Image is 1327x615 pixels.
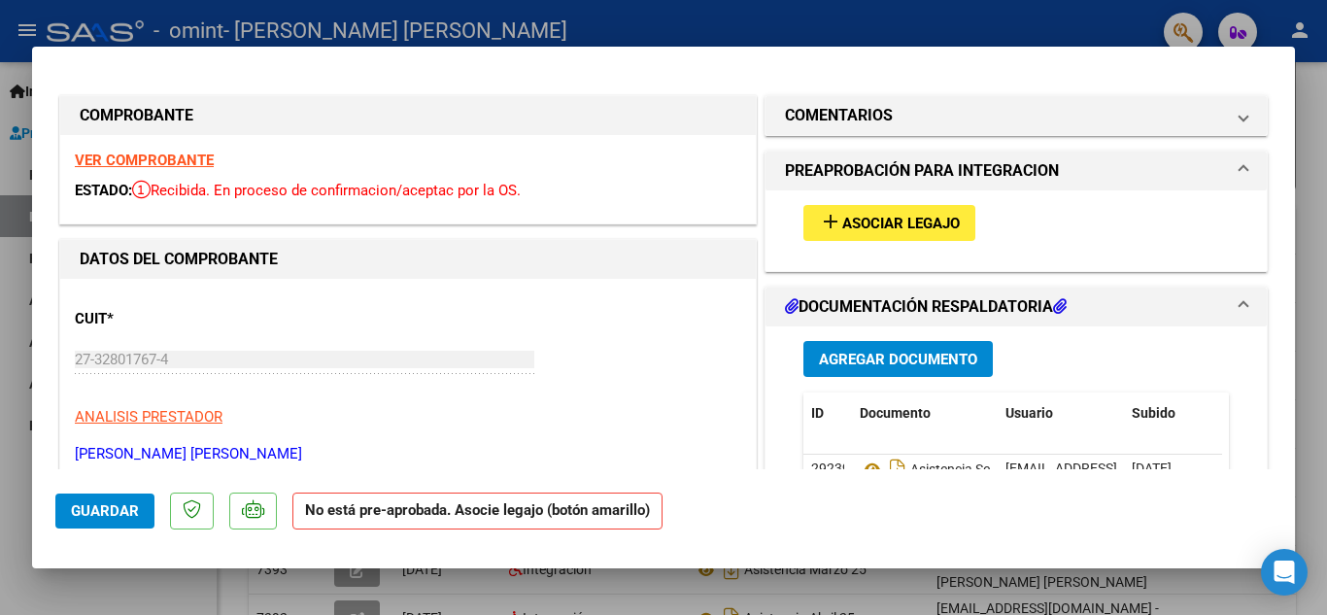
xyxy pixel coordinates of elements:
[803,393,852,434] datatable-header-cell: ID
[75,152,214,169] a: VER COMPROBANTE
[860,461,1043,477] span: Asistencia Septiembre
[80,250,278,268] strong: DATOS DEL COMPROBANTE
[811,405,824,421] span: ID
[852,393,998,434] datatable-header-cell: Documento
[292,493,663,530] strong: No está pre-aprobada. Asocie legajo (botón amarillo)
[1261,549,1308,596] div: Open Intercom Messenger
[885,454,910,485] i: Descargar documento
[842,215,960,232] span: Asociar Legajo
[766,288,1267,326] mat-expansion-panel-header: DOCUMENTACIÓN RESPALDATORIA
[811,461,850,476] span: 29239
[785,159,1059,183] h1: PREAPROBACIÓN PARA INTEGRACION
[1005,405,1053,421] span: Usuario
[819,351,977,368] span: Agregar Documento
[860,405,931,421] span: Documento
[766,152,1267,190] mat-expansion-panel-header: PREAPROBACIÓN PARA INTEGRACION
[75,408,222,426] span: ANALISIS PRESTADOR
[766,96,1267,135] mat-expansion-panel-header: COMENTARIOS
[132,182,521,199] span: Recibida. En proceso de confirmacion/aceptac por la OS.
[1132,461,1172,476] span: [DATE]
[75,443,741,465] p: [PERSON_NAME] [PERSON_NAME]
[1132,405,1175,421] span: Subido
[803,205,975,241] button: Asociar Legajo
[766,190,1267,271] div: PREAPROBACIÓN PARA INTEGRACION
[1124,393,1221,434] datatable-header-cell: Subido
[998,393,1124,434] datatable-header-cell: Usuario
[80,106,193,124] strong: COMPROBANTE
[75,182,132,199] span: ESTADO:
[55,494,154,529] button: Guardar
[803,341,993,377] button: Agregar Documento
[1221,393,1318,434] datatable-header-cell: Acción
[785,295,1067,319] h1: DOCUMENTACIÓN RESPALDATORIA
[785,104,893,127] h1: COMENTARIOS
[71,502,139,520] span: Guardar
[819,210,842,233] mat-icon: add
[75,308,275,330] p: CUIT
